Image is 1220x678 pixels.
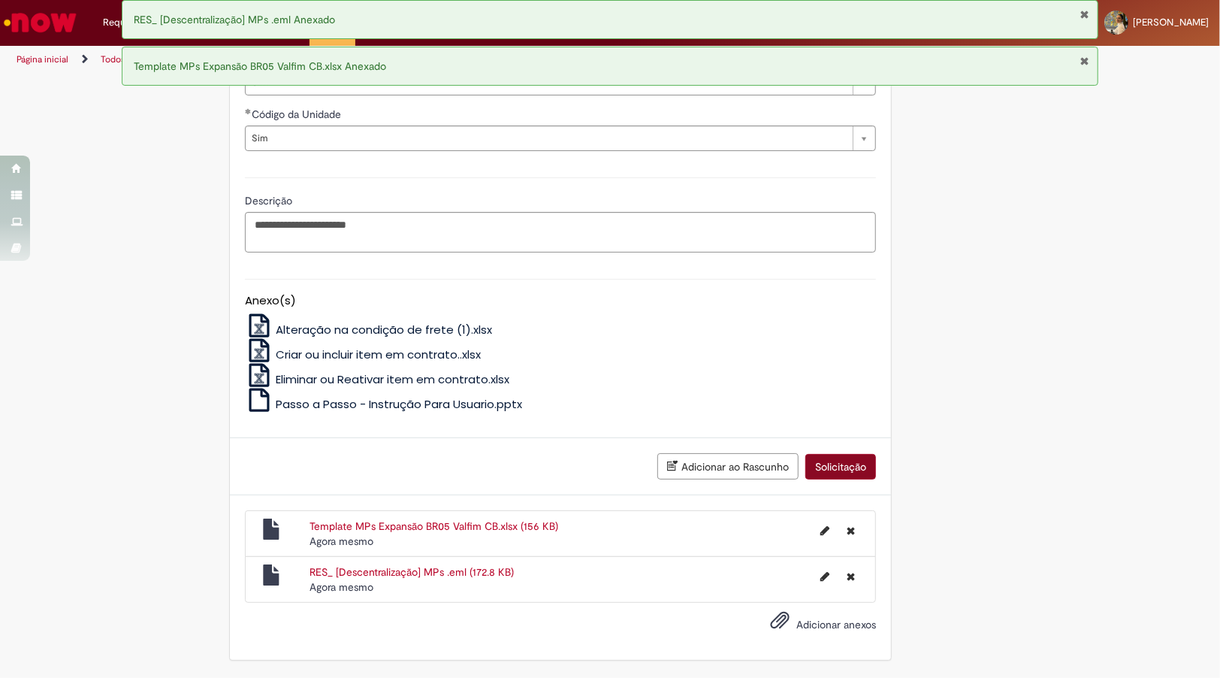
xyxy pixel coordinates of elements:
span: Sim [252,126,845,150]
span: Template MPs Expansão BR05 Valfim CB.xlsx Anexado [134,59,386,73]
span: Eliminar ou Reativar item em contrato.xlsx [276,371,509,387]
button: Excluir Template MPs Expansão BR05 Valfim CB.xlsx [838,519,864,543]
a: Passo a Passo - Instrução Para Usuario.pptx [245,396,523,412]
span: Agora mesmo [310,580,373,594]
span: Adicionar anexos [796,618,876,631]
a: Criar ou incluir item em contrato..xlsx [245,347,482,362]
ul: Trilhas de página [11,46,802,74]
span: Obrigatório Preenchido [245,108,252,114]
span: Alteração na condição de frete (1).xlsx [276,322,492,337]
img: ServiceNow [2,8,79,38]
span: Agora mesmo [310,534,373,548]
span: Requisições [103,15,156,30]
time: 29/08/2025 18:59:25 [310,580,373,594]
a: Alteração na condição de frete (1).xlsx [245,322,493,337]
a: Todos os Catálogos [101,53,180,65]
a: Template MPs Expansão BR05 Valfim CB.xlsx (156 KB) [310,519,558,533]
button: Adicionar ao Rascunho [657,453,799,480]
a: RES_ [Descentralização] MPs .eml (172.8 KB) [310,565,514,579]
time: 29/08/2025 18:59:48 [310,534,373,548]
button: Editar nome de arquivo RES_ [Descentralização] MPs .eml [811,564,838,589]
span: RES_ [Descentralização] MPs .eml Anexado [134,13,335,26]
span: Criar ou incluir item em contrato..xlsx [276,347,481,362]
span: Descrição [245,194,295,207]
span: Passo a Passo - Instrução Para Usuario.pptx [276,396,522,412]
button: Fechar Notificação [1080,8,1090,20]
a: Eliminar ou Reativar item em contrato.xlsx [245,371,510,387]
textarea: Descrição [245,212,876,253]
button: Solicitação [805,454,876,480]
h5: Anexo(s) [245,295,876,307]
a: Página inicial [17,53,68,65]
span: [PERSON_NAME] [1133,16,1209,29]
span: Código da Unidade [252,107,344,121]
button: Adicionar anexos [766,607,793,641]
button: Excluir RES_ [Descentralização] MPs .eml [838,564,864,589]
button: Editar nome de arquivo Template MPs Expansão BR05 Valfim CB.xlsx [811,519,838,543]
button: Fechar Notificação [1080,55,1090,67]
